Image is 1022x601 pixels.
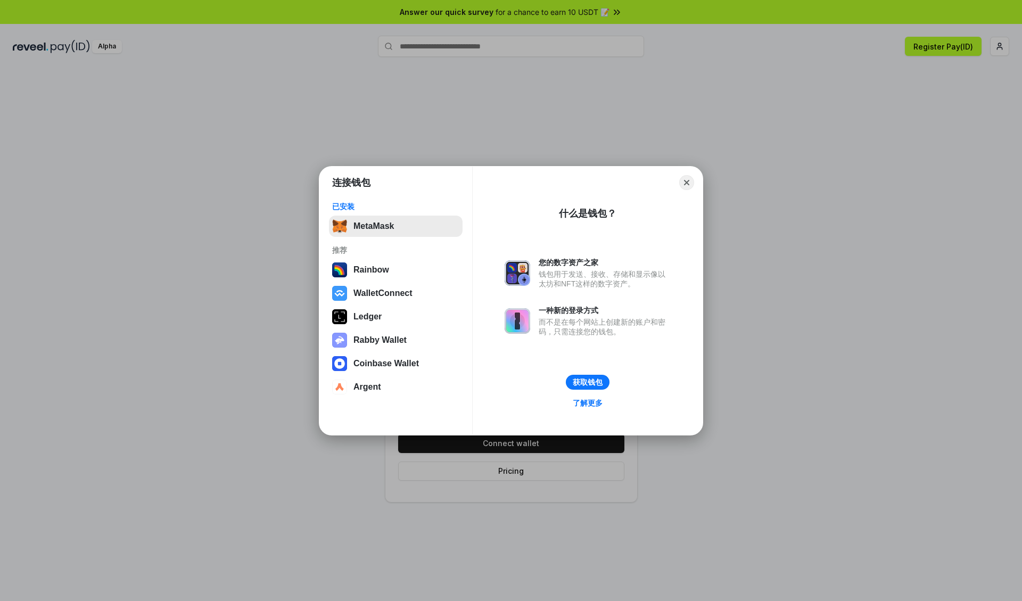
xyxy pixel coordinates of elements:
[329,283,463,304] button: WalletConnect
[332,245,459,255] div: 推荐
[566,396,609,410] a: 了解更多
[353,265,389,275] div: Rainbow
[332,380,347,394] img: svg+xml,%3Csvg%20width%3D%2228%22%20height%3D%2228%22%20viewBox%3D%220%200%2028%2028%22%20fill%3D...
[332,333,347,348] img: svg+xml,%3Csvg%20xmlns%3D%22http%3A%2F%2Fwww.w3.org%2F2000%2Fsvg%22%20fill%3D%22none%22%20viewBox...
[329,306,463,327] button: Ledger
[566,375,609,390] button: 获取钱包
[332,176,370,189] h1: 连接钱包
[329,353,463,374] button: Coinbase Wallet
[559,207,616,220] div: 什么是钱包？
[329,259,463,281] button: Rainbow
[353,312,382,322] div: Ledger
[353,335,407,345] div: Rabby Wallet
[353,289,413,298] div: WalletConnect
[332,219,347,234] img: svg+xml,%3Csvg%20fill%3D%22none%22%20height%3D%2233%22%20viewBox%3D%220%200%2035%2033%22%20width%...
[353,382,381,392] div: Argent
[353,359,419,368] div: Coinbase Wallet
[329,216,463,237] button: MetaMask
[329,330,463,351] button: Rabby Wallet
[679,175,694,190] button: Close
[332,286,347,301] img: svg+xml,%3Csvg%20width%3D%2228%22%20height%3D%2228%22%20viewBox%3D%220%200%2028%2028%22%20fill%3D...
[573,398,603,408] div: 了解更多
[332,309,347,324] img: svg+xml,%3Csvg%20xmlns%3D%22http%3A%2F%2Fwww.w3.org%2F2000%2Fsvg%22%20width%3D%2228%22%20height%3...
[332,356,347,371] img: svg+xml,%3Csvg%20width%3D%2228%22%20height%3D%2228%22%20viewBox%3D%220%200%2028%2028%22%20fill%3D...
[505,260,530,286] img: svg+xml,%3Csvg%20xmlns%3D%22http%3A%2F%2Fwww.w3.org%2F2000%2Fsvg%22%20fill%3D%22none%22%20viewBox...
[505,308,530,334] img: svg+xml,%3Csvg%20xmlns%3D%22http%3A%2F%2Fwww.w3.org%2F2000%2Fsvg%22%20fill%3D%22none%22%20viewBox...
[332,202,459,211] div: 已安装
[539,306,671,315] div: 一种新的登录方式
[353,221,394,231] div: MetaMask
[573,377,603,387] div: 获取钱包
[332,262,347,277] img: svg+xml,%3Csvg%20width%3D%22120%22%20height%3D%22120%22%20viewBox%3D%220%200%20120%20120%22%20fil...
[539,258,671,267] div: 您的数字资产之家
[539,269,671,289] div: 钱包用于发送、接收、存储和显示像以太坊和NFT这样的数字资产。
[539,317,671,336] div: 而不是在每个网站上创建新的账户和密码，只需连接您的钱包。
[329,376,463,398] button: Argent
